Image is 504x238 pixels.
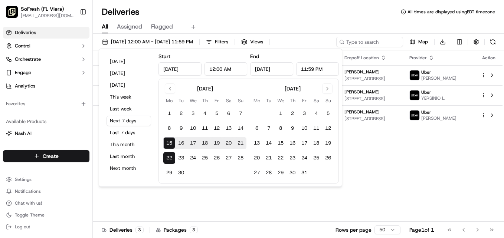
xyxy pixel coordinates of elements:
th: Wednesday [187,97,199,105]
button: 27 [223,152,235,164]
button: 15 [275,137,287,149]
a: 💻API Documentation [60,105,122,118]
span: Orchestrate [15,56,41,63]
span: Toggle Theme [15,212,45,218]
button: 11 [199,122,211,134]
th: Wednesday [275,97,287,105]
button: 12 [322,122,334,134]
span: Settings [15,176,32,182]
input: Type to search [336,37,403,47]
button: Refresh [488,37,498,47]
th: Monday [163,97,175,105]
button: 22 [163,152,175,164]
img: uber-new-logo.jpeg [410,70,419,80]
span: Deliveries [15,29,36,36]
button: 28 [263,167,275,179]
button: 24 [298,152,310,164]
button: 11 [310,122,322,134]
span: Analytics [15,83,35,89]
img: SoFresh (FL Viera) [6,6,18,18]
button: 8 [163,122,175,134]
span: Flagged [151,22,173,31]
button: 5 [211,108,223,119]
span: Log out [15,224,30,230]
button: 19 [322,137,334,149]
button: 4 [199,108,211,119]
button: [DATE] [107,80,151,90]
span: [PERSON_NAME] [344,89,380,95]
button: 3 [298,108,310,119]
span: [PERSON_NAME] [344,69,380,75]
button: [EMAIL_ADDRESS][DOMAIN_NAME] [21,13,74,19]
button: 3 [187,108,199,119]
button: 2 [287,108,298,119]
button: 6 [223,108,235,119]
span: Views [250,39,263,45]
span: Filters [215,39,228,45]
button: [DATE] 12:00 AM - [DATE] 11:59 PM [99,37,196,47]
span: Uber [421,89,431,95]
button: 29 [275,167,287,179]
button: 25 [310,152,322,164]
th: Friday [211,97,223,105]
button: SoFresh (FL Viera)SoFresh (FL Viera)[EMAIL_ADDRESS][DOMAIN_NAME] [3,3,77,21]
button: 21 [263,152,275,164]
div: Start new chat [25,71,122,78]
div: 📗 [7,108,13,114]
span: YERSINIO L. [421,95,445,101]
button: 23 [287,152,298,164]
button: 2 [175,108,187,119]
button: This month [107,139,151,150]
button: 16 [287,137,298,149]
button: Go to next month [322,83,333,94]
button: Last month [107,151,151,162]
button: Create [3,150,89,162]
button: 9 [175,122,187,134]
button: 19 [211,137,223,149]
button: Chat with us! [3,198,89,208]
th: Sunday [322,97,334,105]
button: 7 [235,108,246,119]
span: [STREET_ADDRESS] [344,76,398,82]
button: Toggle Theme [3,210,89,220]
button: Notifications [3,186,89,196]
span: Engage [15,69,31,76]
span: [PERSON_NAME] [421,75,456,81]
button: 22 [275,152,287,164]
span: [STREET_ADDRESS] [344,116,398,122]
img: uber-new-logo.jpeg [410,90,419,100]
span: Uber [421,109,431,115]
span: Notifications [15,188,41,194]
button: 24 [187,152,199,164]
div: [DATE] [197,85,213,92]
button: Last 7 days [107,128,151,138]
div: 💻 [63,108,69,114]
button: 1 [275,108,287,119]
a: Deliveries [3,27,89,39]
span: Provider [409,55,427,61]
span: Map [418,39,428,45]
button: 18 [199,137,211,149]
button: [DATE] [107,56,151,67]
th: Tuesday [175,97,187,105]
th: Sunday [235,97,246,105]
img: uber-new-logo.jpeg [410,110,419,120]
th: Friday [298,97,310,105]
button: This week [107,92,151,102]
button: 17 [298,137,310,149]
a: Powered byPylon [52,125,90,131]
span: All [102,22,108,31]
button: 30 [175,167,187,179]
button: Go to previous month [165,83,175,94]
img: 1736555255976-a54dd68f-1ca7-489b-9aae-adbdc363a1c4 [7,71,21,84]
a: 📗Knowledge Base [4,105,60,118]
button: 23 [175,152,187,164]
div: 3 [135,227,144,233]
button: 28 [235,152,246,164]
button: SoFresh (FL Viera) [21,5,64,13]
th: Thursday [287,97,298,105]
label: Start [158,53,170,60]
button: 8 [275,122,287,134]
